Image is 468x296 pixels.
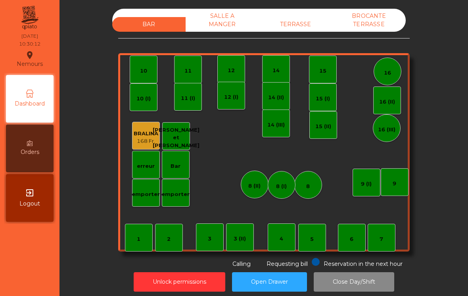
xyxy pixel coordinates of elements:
[393,180,396,188] div: 9
[332,9,406,32] div: BROCANTE TERRASSE
[272,67,280,75] div: 14
[306,183,310,190] div: 8
[134,130,158,138] div: BRALINA
[228,67,235,75] div: 12
[248,182,261,190] div: 8 (II)
[379,98,395,106] div: 16 (II)
[167,235,171,243] div: 2
[267,260,308,267] span: Requesting bill
[132,190,160,198] div: emporter
[224,93,238,101] div: 12 (I)
[361,180,372,188] div: 9 (I)
[259,17,332,32] div: TERRASSE
[181,94,195,102] div: 11 (I)
[137,235,140,243] div: 1
[184,67,192,75] div: 11
[20,4,39,32] img: qpiato
[112,17,186,32] div: BAR
[153,126,199,150] div: [PERSON_NAME] et [PERSON_NAME]
[384,69,391,77] div: 16
[136,95,151,103] div: 10 (I)
[15,100,45,108] span: Dashboard
[19,200,40,208] span: Logout
[140,67,147,75] div: 10
[161,190,190,198] div: emporter
[315,123,331,131] div: 15 (II)
[17,49,43,69] div: Nemours
[21,148,39,156] span: Orders
[25,188,35,198] i: exit_to_app
[25,50,35,60] i: location_on
[19,40,40,48] div: 10:30:12
[232,260,251,267] span: Calling
[316,95,330,103] div: 15 (I)
[137,162,155,170] div: erreur
[310,235,314,243] div: 5
[350,235,353,243] div: 6
[186,9,259,32] div: SALLE A MANGER
[324,260,403,267] span: Reservation in the next hour
[276,183,287,190] div: 8 (I)
[234,235,246,243] div: 3 (II)
[171,162,180,170] div: Bar
[208,235,211,243] div: 3
[280,235,283,243] div: 4
[380,235,383,243] div: 7
[268,94,284,102] div: 14 (II)
[314,272,394,292] button: Close Day/Shift
[134,272,225,292] button: Unlock permissions
[267,121,285,129] div: 14 (III)
[319,67,326,75] div: 15
[378,126,395,134] div: 16 (III)
[232,272,307,292] button: Open Drawer
[134,137,158,145] div: 168 Fr.
[21,33,38,40] div: [DATE]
